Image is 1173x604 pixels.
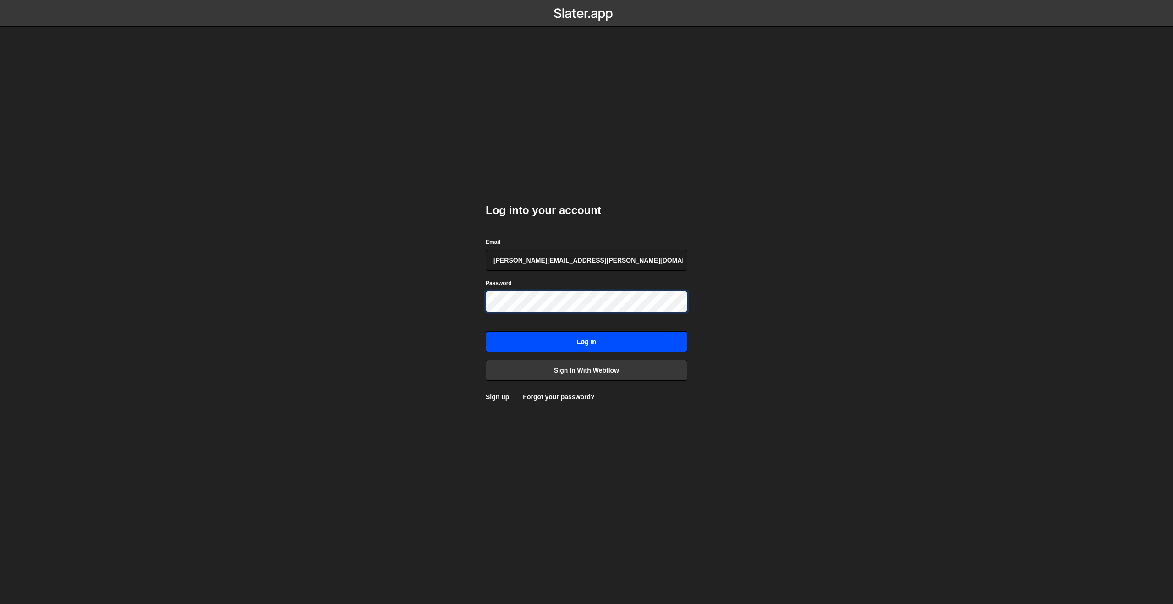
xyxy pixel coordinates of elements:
a: Sign up [486,393,509,401]
label: Email [486,237,500,247]
label: Password [486,279,512,288]
a: Sign in with Webflow [486,360,687,381]
input: Log in [486,331,687,352]
a: Forgot your password? [523,393,594,401]
h2: Log into your account [486,203,687,218]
